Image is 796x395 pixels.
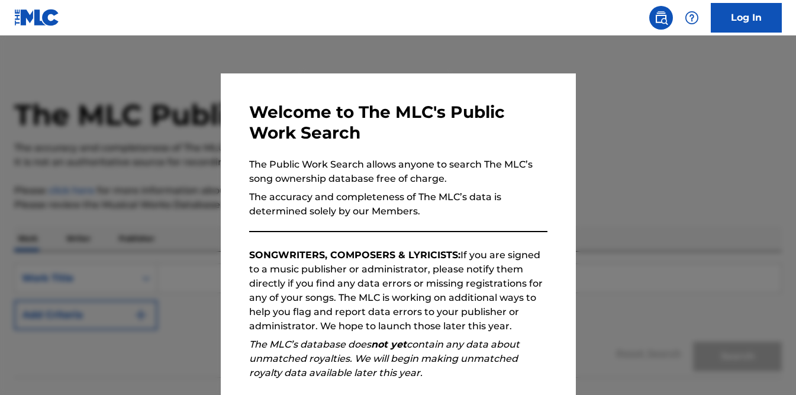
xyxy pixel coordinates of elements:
p: The accuracy and completeness of The MLC’s data is determined solely by our Members. [249,190,547,219]
img: help [685,11,699,25]
a: Public Search [649,6,673,30]
h3: Welcome to The MLC's Public Work Search [249,102,547,143]
p: If you are signed to a music publisher or administrator, please notify them directly if you find ... [249,248,547,333]
img: MLC Logo [14,9,60,26]
em: The MLC’s database does contain any data about unmatched royalties. We will begin making unmatche... [249,339,520,378]
strong: SONGWRITERS, COMPOSERS & LYRICISTS: [249,249,460,261]
iframe: Chat Widget [737,338,796,395]
img: search [654,11,668,25]
a: Log In [711,3,782,33]
p: The Public Work Search allows anyone to search The MLC’s song ownership database free of charge. [249,158,547,186]
strong: not yet [371,339,407,350]
div: Help [680,6,704,30]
